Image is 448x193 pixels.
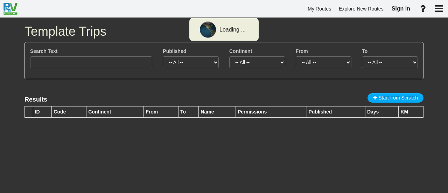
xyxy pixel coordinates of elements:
[229,48,252,55] label: Continent
[219,26,246,34] div: Loading ...
[378,95,418,101] span: Start from Scratch
[3,3,17,15] img: RvPlanetLogo.png
[399,106,423,117] th: KM
[178,106,199,117] th: To
[33,106,52,117] th: ID
[24,24,106,39] span: Template Trips
[365,106,399,117] th: Days
[307,106,365,117] th: Published
[296,48,308,55] label: From
[163,48,186,55] label: Published
[336,2,387,16] a: Explore New Routes
[388,1,413,16] a: Sign in
[86,106,144,117] th: Continent
[30,48,57,55] label: Search Text
[24,96,47,103] lable: Results
[304,2,334,16] a: My Routes
[392,6,410,12] span: Sign in
[199,106,236,117] th: Name
[52,106,86,117] th: Code
[236,106,307,117] th: Permissions
[339,6,384,12] span: Explore New Routes
[362,48,367,55] label: To
[367,93,423,103] button: Start from Scratch
[144,106,178,117] th: From
[308,6,331,12] span: My Routes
